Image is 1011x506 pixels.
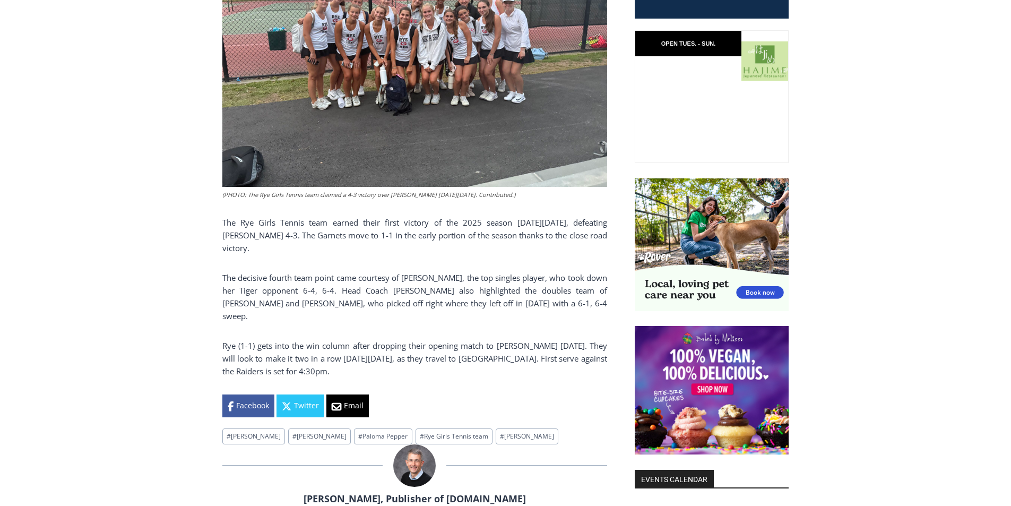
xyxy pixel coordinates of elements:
[288,428,351,445] a: #[PERSON_NAME]
[635,470,714,488] h2: Events Calendar
[304,492,526,505] a: [PERSON_NAME], Publisher of [DOMAIN_NAME]
[222,428,285,445] a: #[PERSON_NAME]
[222,190,607,200] figcaption: (PHOTO: The Rye Girls Tennis team claimed a 4-3 victory over [PERSON_NAME] [DATE][DATE]. Contribu...
[222,216,607,254] p: The Rye Girls Tennis team earned their first victory of the 2025 season [DATE][DATE], defeating [...
[420,432,424,441] span: #
[358,432,362,441] span: #
[292,432,297,441] span: #
[326,394,369,417] a: Email
[1,1,107,26] a: Open Tues. - Sun. [PHONE_NUMBER]
[354,428,412,445] a: #Paloma Pepper
[496,428,558,445] a: #[PERSON_NAME]
[222,394,274,417] a: Facebook
[3,3,104,44] span: Open Tues. - Sun. [PHONE_NUMBER]
[222,339,607,378] p: Rye (1-1) gets into the win column after dropping their opening match to [PERSON_NAME] [DATE]. Th...
[416,428,492,445] a: #Rye Girls Tennis team
[227,432,231,441] span: #
[500,432,504,441] span: #
[222,271,607,322] p: The decisive fourth team point came courtesy of [PERSON_NAME], the top singles player, who took d...
[276,394,324,417] a: Twitter
[635,326,789,454] img: Baked by Melissa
